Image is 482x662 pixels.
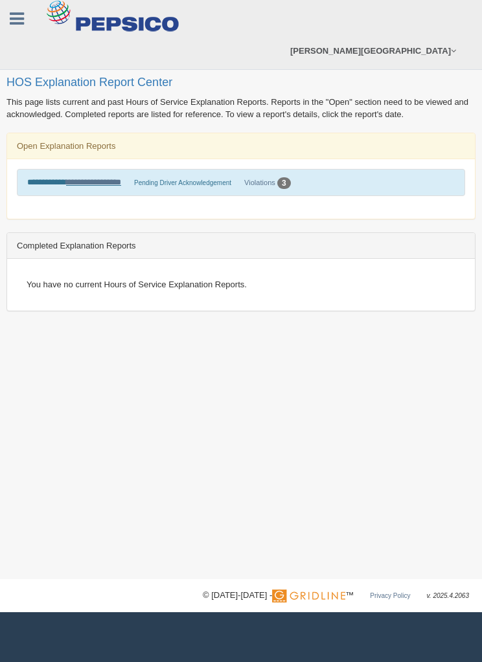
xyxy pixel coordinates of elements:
img: Gridline [272,590,345,602]
a: [PERSON_NAME][GEOGRAPHIC_DATA] [284,32,463,69]
span: v. 2025.4.2063 [427,592,469,599]
div: 3 [277,177,291,189]
div: Open Explanation Reports [7,133,475,159]
div: You have no current Hours of Service Explanation Reports. [17,269,465,300]
div: © [DATE]-[DATE] - ™ [203,589,469,602]
a: Violations [244,179,275,186]
span: Pending Driver Acknowledgement [134,179,231,186]
a: Privacy Policy [370,592,410,599]
div: Completed Explanation Reports [7,233,475,259]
